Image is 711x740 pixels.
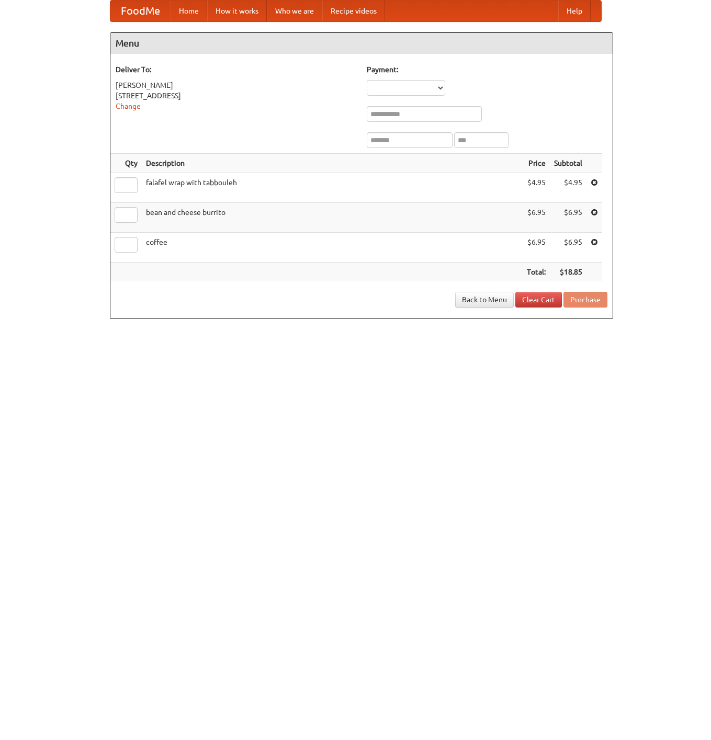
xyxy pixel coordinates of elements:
[367,64,607,75] h5: Payment:
[550,173,586,203] td: $4.95
[142,233,523,263] td: coffee
[515,292,562,308] a: Clear Cart
[110,1,171,21] a: FoodMe
[267,1,322,21] a: Who we are
[110,33,613,54] h4: Menu
[322,1,385,21] a: Recipe videos
[110,154,142,173] th: Qty
[523,263,550,282] th: Total:
[550,154,586,173] th: Subtotal
[550,233,586,263] td: $6.95
[116,102,141,110] a: Change
[523,173,550,203] td: $4.95
[142,154,523,173] th: Description
[523,233,550,263] td: $6.95
[142,203,523,233] td: bean and cheese burrito
[116,80,356,90] div: [PERSON_NAME]
[171,1,207,21] a: Home
[550,263,586,282] th: $18.85
[550,203,586,233] td: $6.95
[523,154,550,173] th: Price
[455,292,514,308] a: Back to Menu
[116,64,356,75] h5: Deliver To:
[563,292,607,308] button: Purchase
[116,90,356,101] div: [STREET_ADDRESS]
[142,173,523,203] td: falafel wrap with tabbouleh
[207,1,267,21] a: How it works
[523,203,550,233] td: $6.95
[558,1,591,21] a: Help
